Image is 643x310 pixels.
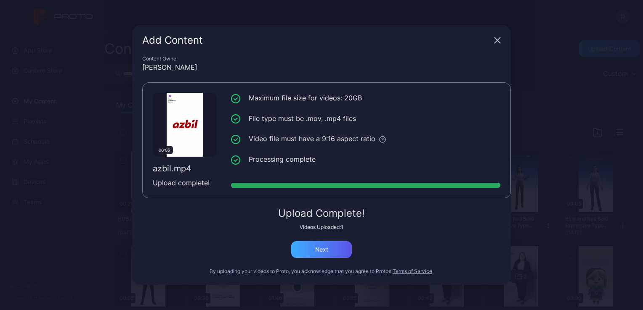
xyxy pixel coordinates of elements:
[155,146,173,154] div: 00:05
[231,113,500,124] li: File type must be .mov, .mp4 files
[142,62,501,72] div: [PERSON_NAME]
[231,154,500,165] li: Processing complete
[231,93,500,103] li: Maximum file size for videos: 20GB
[142,35,491,45] div: Add Content
[142,208,501,218] div: Upload Complete!
[393,268,432,275] button: Terms of Service
[291,241,352,258] button: Next
[142,55,501,62] div: Content Owner
[315,246,328,253] div: Next
[142,268,501,275] div: By uploading your videos to Proto, you acknowledge that you agree to Proto’s .
[153,163,217,173] div: azbil.mp4
[142,224,501,231] div: Videos Uploaded: 1
[231,134,500,144] li: Video file must have a 9:16 aspect ratio
[153,178,217,188] div: Upload complete!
